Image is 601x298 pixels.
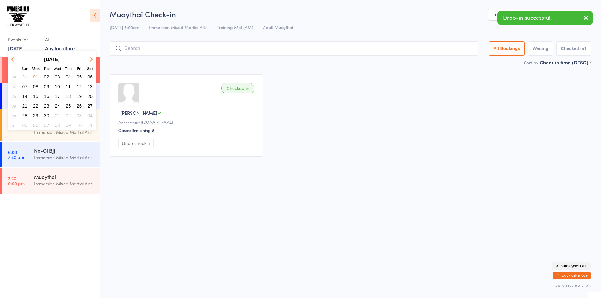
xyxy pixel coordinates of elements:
[77,66,81,71] small: Friday
[66,74,71,79] span: 04
[6,5,30,28] img: Immersion MMA Glen Waverley
[22,113,28,118] span: 28
[53,92,62,100] button: 17
[118,119,256,124] div: M•••••••m@[DOMAIN_NAME]
[44,66,50,71] small: Tuesday
[74,121,84,129] button: 10
[85,121,95,129] button: 11
[22,74,28,79] span: 31
[87,74,93,79] span: 06
[149,24,207,30] span: Immersion Mixed Martial Arts
[120,109,157,116] span: [PERSON_NAME]
[55,84,60,89] span: 10
[85,92,95,100] button: 20
[66,113,71,118] span: 02
[53,111,62,120] button: 01
[74,82,84,91] button: 12
[77,93,82,99] span: 19
[33,103,39,109] span: 22
[2,83,100,109] a: 12:00 -1:30 pmNo-Gi BJJImmersion Mixed Martial Arts
[66,123,71,128] span: 09
[553,272,591,279] button: Exit kiosk mode
[64,82,73,91] button: 11
[74,102,84,110] button: 26
[34,129,95,136] div: Immersion Mixed Martial Arts
[22,84,28,89] span: 07
[22,93,28,99] span: 14
[31,92,41,100] button: 15
[12,94,16,99] em: 38
[553,283,591,288] button: how to secure with pin
[110,9,591,19] h2: Muaythai Check-in
[22,66,28,71] small: Sunday
[34,154,95,161] div: Immersion Mixed Martial Arts
[20,73,30,81] button: 31
[110,24,139,30] span: [DATE] 6:00am
[87,66,93,71] small: Saturday
[53,121,62,129] button: 08
[20,82,30,91] button: 07
[77,123,82,128] span: 10
[66,103,71,109] span: 25
[2,109,100,141] a: 4:15 -5:00 pmKids Muaythai ([DEMOGRAPHIC_DATA])Immersion Mixed Martial Arts
[33,74,39,79] span: 01
[85,73,95,81] button: 06
[85,102,95,110] button: 27
[42,102,51,110] button: 23
[42,121,51,129] button: 07
[64,121,73,129] button: 09
[55,103,60,109] span: 24
[20,121,30,129] button: 05
[55,93,60,99] span: 17
[45,45,76,52] div: Any location
[42,73,51,81] button: 02
[87,103,93,109] span: 27
[110,41,478,56] input: Search
[263,24,293,30] span: Adult Muaythai
[2,142,100,167] a: 6:00 -7:30 pmNo-Gi BJJImmersion Mixed Martial Arts
[66,84,71,89] span: 11
[12,84,16,89] em: 37
[64,102,73,110] button: 25
[8,149,24,159] time: 6:00 - 7:30 pm
[31,73,41,81] button: 01
[77,103,82,109] span: 26
[44,84,49,89] span: 09
[87,84,93,89] span: 13
[66,93,71,99] span: 18
[556,41,592,56] button: Checked in1
[12,74,16,79] em: 36
[22,103,28,109] span: 21
[8,34,39,45] div: Events for
[55,123,60,128] span: 08
[221,83,254,93] div: Checked in
[2,57,100,83] a: 6:00 -7:30 amMuaythaiImmersion Mixed Martial Arts
[584,46,587,51] div: 1
[31,82,41,91] button: 08
[85,82,95,91] button: 13
[20,92,30,100] button: 14
[55,113,60,118] span: 01
[22,123,28,128] span: 05
[12,113,16,118] em: 40
[33,113,39,118] span: 29
[42,92,51,100] button: 16
[20,102,30,110] button: 21
[34,180,95,187] div: Immersion Mixed Martial Arts
[53,102,62,110] button: 24
[65,66,72,71] small: Thursday
[524,59,538,66] label: Sort by
[44,103,49,109] span: 23
[74,92,84,100] button: 19
[20,111,30,120] button: 28
[12,123,15,128] em: 41
[489,41,525,56] button: All Bookings
[53,73,62,81] button: 03
[77,113,82,118] span: 03
[31,121,41,129] button: 06
[44,74,49,79] span: 02
[53,82,62,91] button: 10
[87,93,93,99] span: 20
[77,74,82,79] span: 05
[64,73,73,81] button: 04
